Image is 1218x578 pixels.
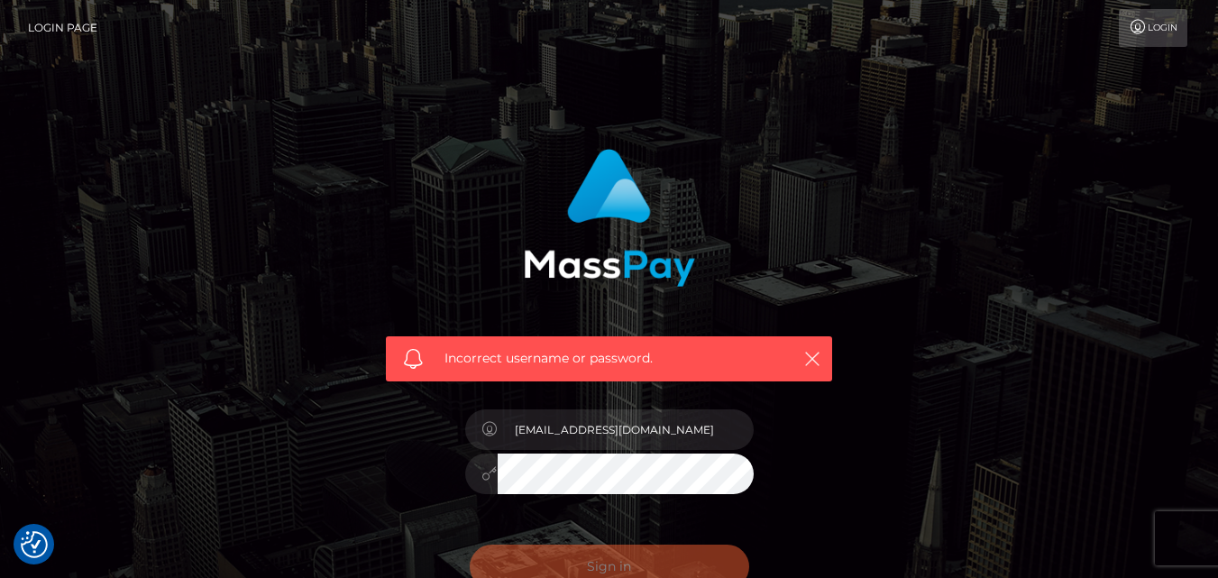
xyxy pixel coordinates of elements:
a: Login Page [28,9,97,47]
button: Consent Preferences [21,531,48,558]
img: MassPay Login [524,149,695,287]
span: Incorrect username or password. [444,349,774,368]
img: Revisit consent button [21,531,48,558]
input: Username... [498,409,754,450]
a: Login [1119,9,1187,47]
